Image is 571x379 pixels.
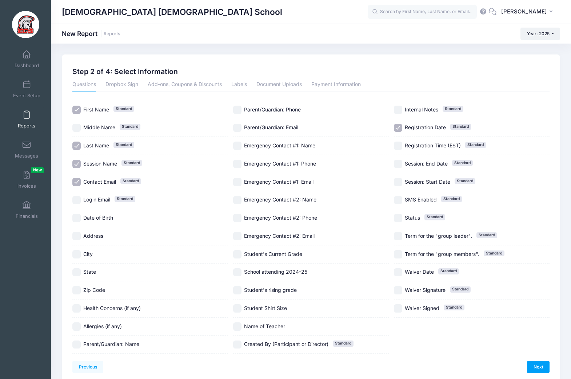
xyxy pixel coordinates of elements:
span: Session: End Date [405,160,448,167]
input: Created By (Participant or Director)Standard [233,341,241,349]
span: Internal Notes [405,106,438,113]
span: Registration Time (EST) [405,142,461,148]
span: Messages [15,153,38,159]
input: Allergies (if any) [72,322,81,331]
a: Payment Information [311,78,361,91]
span: Standard [455,178,475,184]
span: Parent/Guardian: Phone [244,106,301,113]
input: Waiver DateStandard [394,268,402,277]
span: Term for the "group members". [405,251,479,257]
input: Internal NotesStandard [394,106,402,114]
a: Reports [104,31,120,37]
a: Labels [231,78,247,91]
span: Health Concerns (if any) [83,305,141,311]
a: Dashboard [9,46,44,72]
span: Invoices [17,183,36,189]
input: City [72,250,81,258]
span: Standard [452,160,473,166]
span: First Name [83,106,109,113]
input: Address [72,232,81,240]
img: Evangelical Christian School [12,11,39,38]
span: Waiver Signed [405,305,439,311]
input: Date of Birth [72,214,81,222]
h1: [DEMOGRAPHIC_DATA] [DEMOGRAPHIC_DATA] School [62,4,282,20]
input: Name of Teacher [233,322,241,331]
span: Standard [120,178,141,184]
span: Allergies (if any) [83,323,122,329]
span: Contact Email [83,179,116,185]
input: Term for the "group members".Standard [394,250,402,258]
span: Name of Teacher [244,323,285,329]
span: Standard [121,160,142,166]
span: Emergency Contact #2: Email [244,233,315,239]
input: Last NameStandard [72,142,81,150]
input: Session: Start DateStandard [394,178,402,186]
a: InvoicesNew [9,167,44,192]
input: Term for the "group leader".Standard [394,232,402,240]
input: Parent/Guardian: Email [233,124,241,132]
button: Year: 2025 [520,28,560,40]
input: Student's Current Grade [233,250,241,258]
span: Address [83,233,103,239]
span: State [83,269,96,275]
span: Dashboard [15,62,39,69]
span: Standard [120,124,140,130]
input: Emergency Contact #2: Name [233,196,241,204]
input: Health Concerns (if any) [72,304,81,313]
a: Add-ons, Coupons & Discounts [148,78,222,91]
input: Middle NameStandard [72,124,81,132]
span: Standard [484,250,504,256]
span: Standard [450,124,471,130]
span: Standard [443,106,463,112]
span: Emergency Contact #2: Name [244,196,316,203]
span: Standard [113,142,134,148]
span: Middle Name [83,124,115,130]
span: SMS Enabled [405,196,437,203]
a: Financials [9,197,44,223]
input: Login EmailStandard [72,196,81,204]
span: Login Email [83,196,110,203]
input: Waiver SignedStandard [394,304,402,313]
span: [PERSON_NAME] [501,8,547,16]
h2: Step 2 of 4: Select Information [72,68,178,76]
span: Standard [465,142,486,148]
span: Event Setup [13,93,40,99]
a: Reports [9,107,44,132]
span: Emergency Contact #1: Phone [244,160,316,167]
span: Session Name [83,160,117,167]
button: [PERSON_NAME] [496,4,560,20]
input: First NameStandard [72,106,81,114]
span: Waiver Date [405,269,434,275]
input: Emergency Contact #1: Email [233,178,241,186]
input: Contact EmailStandard [72,178,81,186]
span: New [31,167,44,173]
input: Emergency Contact #2: Phone [233,214,241,222]
span: Standard [444,305,464,310]
input: State [72,268,81,277]
input: School attending 2024-25 [233,268,241,277]
span: Standard [115,196,135,202]
input: Student's rising grade [233,286,241,294]
a: Dropbox Sign [105,78,138,91]
span: Standard [438,268,459,274]
span: Standard [441,196,462,202]
input: Search by First Name, Last Name, or Email... [368,5,477,19]
input: Session: End DateStandard [394,160,402,168]
input: Emergency Contact #2: Email [233,232,241,240]
input: Waiver SignatureStandard [394,286,402,294]
input: Zip Code [72,286,81,294]
span: Student Shirt Size [244,305,287,311]
span: City [83,251,93,257]
a: Messages [9,137,44,162]
span: Standard [476,232,497,238]
input: Emergency Contact #1: Phone [233,160,241,168]
span: Created By (Participant or Director) [244,341,328,347]
input: Student Shirt Size [233,304,241,313]
input: Registration DateStandard [394,124,402,132]
span: Emergency Contact #1: Name [244,142,315,148]
a: Event Setup [9,77,44,102]
a: Next [527,361,550,373]
input: SMS EnabledStandard [394,196,402,204]
span: Student's rising grade [244,287,297,293]
input: Parent/Guardian: Name [72,341,81,349]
